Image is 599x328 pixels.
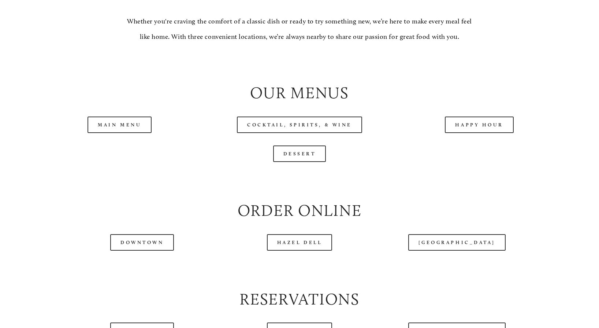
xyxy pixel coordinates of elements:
a: [GEOGRAPHIC_DATA] [408,234,506,251]
a: Hazel Dell [267,234,332,251]
a: Downtown [110,234,174,251]
a: Happy Hour [445,117,514,133]
h2: Reservations [36,288,563,310]
h2: Our Menus [36,82,563,104]
a: Main Menu [88,117,152,133]
a: Cocktail, Spirits, & Wine [237,117,362,133]
a: Dessert [273,145,326,162]
h2: Order Online [36,199,563,222]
